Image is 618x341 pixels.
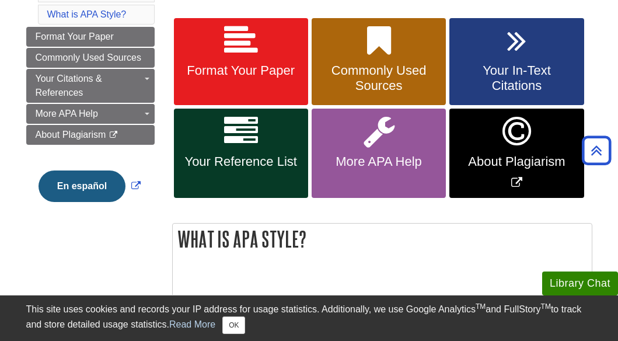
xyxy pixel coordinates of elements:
a: More APA Help [26,104,155,124]
h2: What is APA Style? [173,224,592,255]
button: Library Chat [542,272,618,295]
span: More APA Help [36,109,98,119]
a: Format Your Paper [174,18,308,106]
span: Your Reference List [183,154,299,169]
a: Your Citations & References [26,69,155,103]
span: About Plagiarism [36,130,106,140]
a: Your In-Text Citations [449,18,584,106]
a: Link opens in new window [36,181,144,191]
span: About Plagiarism [458,154,575,169]
a: Link opens in new window [449,109,584,198]
a: Format Your Paper [26,27,155,47]
span: Commonly Used Sources [36,53,141,62]
a: Commonly Used Sources [26,48,155,68]
a: Read More [169,319,215,329]
a: What is APA Style? [47,9,127,19]
button: Close [222,316,245,334]
i: This link opens in a new window [109,131,118,139]
a: More APA Help [312,109,446,198]
sup: TM [476,302,486,311]
span: Your Citations & References [36,74,102,98]
span: Format Your Paper [36,32,114,41]
a: About Plagiarism [26,125,155,145]
div: This site uses cookies and records your IP address for usage statistics. Additionally, we use Goo... [26,302,592,334]
sup: TM [541,302,551,311]
a: Your Reference List [174,109,308,198]
a: Back to Top [578,142,615,158]
span: Your In-Text Citations [458,63,575,93]
button: En español [39,170,125,202]
span: Format Your Paper [183,63,299,78]
span: More APA Help [320,154,437,169]
a: Commonly Used Sources [312,18,446,106]
span: Commonly Used Sources [320,63,437,93]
